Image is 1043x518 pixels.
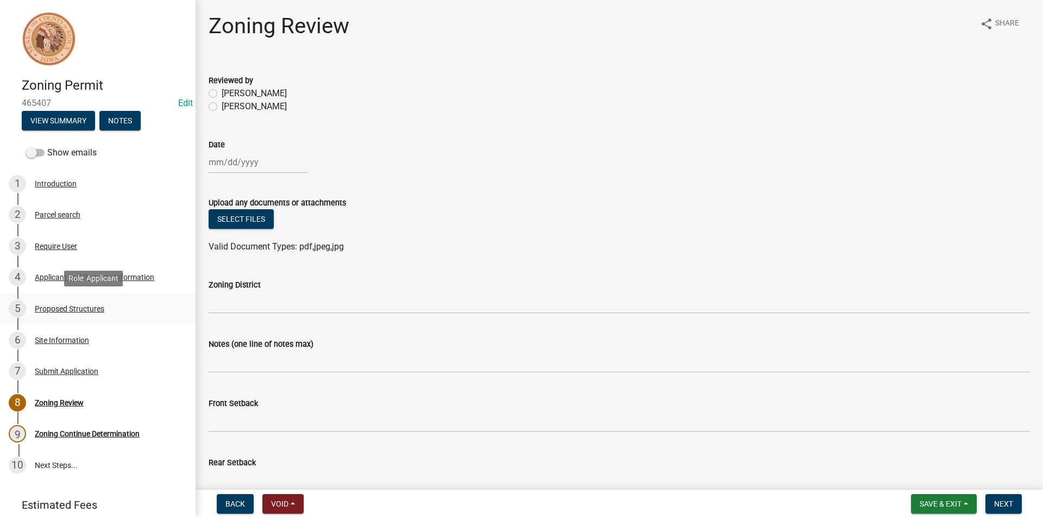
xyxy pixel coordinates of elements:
[911,494,977,514] button: Save & Exit
[26,146,97,159] label: Show emails
[209,209,274,229] button: Select files
[971,13,1028,34] button: shareShare
[9,175,26,192] div: 1
[22,111,95,130] button: View Summary
[35,180,77,188] div: Introduction
[9,425,26,442] div: 9
[209,459,256,467] label: Rear Setback
[271,500,288,508] span: Void
[985,494,1022,514] button: Next
[222,100,287,113] label: [PERSON_NAME]
[920,500,962,508] span: Save & Exit
[222,87,287,100] label: [PERSON_NAME]
[22,11,76,66] img: Sioux County, Iowa
[209,241,344,252] span: Valid Document Types: pdf,jpeg,jpg
[9,394,26,411] div: 8
[99,117,141,126] wm-modal-confirm: Notes
[64,271,123,286] div: Role: Applicant
[209,151,308,173] input: mm/dd/yyyy
[209,199,346,207] label: Upload any documents or attachments
[209,341,313,348] label: Notes (one line of notes max)
[225,500,245,508] span: Back
[22,78,187,93] h4: Zoning Permit
[35,399,84,407] div: Zoning Review
[9,457,26,474] div: 10
[22,117,95,126] wm-modal-confirm: Summary
[178,98,193,108] a: Edit
[9,494,178,516] a: Estimated Fees
[22,98,174,108] span: 465407
[35,367,98,375] div: Submit Application
[9,269,26,286] div: 4
[178,98,193,108] wm-modal-confirm: Edit Application Number
[209,141,225,149] label: Date
[995,17,1019,30] span: Share
[35,305,104,313] div: Proposed Structures
[209,13,349,39] h1: Zoning Review
[35,211,80,219] div: Parcel search
[209,400,258,408] label: Front Setback
[9,300,26,317] div: 5
[262,494,304,514] button: Void
[35,273,154,281] div: Applicant and Property Information
[217,494,254,514] button: Back
[9,332,26,349] div: 6
[209,282,261,289] label: Zoning District
[9,363,26,380] div: 7
[980,17,993,30] i: share
[9,238,26,255] div: 3
[9,206,26,223] div: 2
[35,430,140,438] div: Zoning Continue Determination
[35,242,77,250] div: Require User
[99,111,141,130] button: Notes
[209,77,253,85] label: Reviewed by
[35,336,89,344] div: Site Information
[994,500,1013,508] span: Next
